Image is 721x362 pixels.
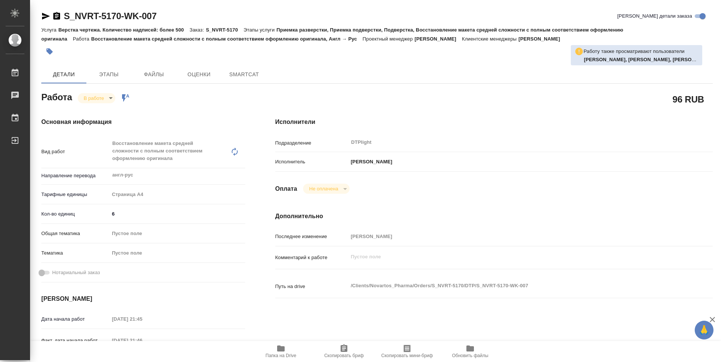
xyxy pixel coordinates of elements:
[376,341,439,362] button: Скопировать мини-бриф
[275,118,713,127] h4: Исполнители
[519,36,566,42] p: [PERSON_NAME]
[348,231,676,242] input: Пустое поле
[41,294,245,303] h4: [PERSON_NAME]
[41,27,623,42] p: Приемка разверстки, Приемка подверстки, Подверстка, Восстановление макета средней сложности с пол...
[41,118,245,127] h4: Основная информация
[41,315,109,323] p: Дата начала работ
[275,283,348,290] p: Путь на drive
[275,139,348,147] p: Подразделение
[415,36,462,42] p: [PERSON_NAME]
[109,314,175,324] input: Пустое поле
[109,208,245,219] input: ✎ Введи что-нибудь
[41,249,109,257] p: Тематика
[275,158,348,166] p: Исполнитель
[698,322,710,338] span: 🙏
[452,353,489,358] span: Обновить файлы
[363,36,415,42] p: Проектный менеджер
[275,233,348,240] p: Последнее изменение
[206,27,243,33] p: S_NVRT-5170
[584,56,698,63] p: Дзюндзя Нина, Панькина Анна, Крамник Артём, Носкова Анна
[439,341,502,362] button: Обновить файлы
[112,249,236,257] div: Пустое поле
[136,70,172,79] span: Файлы
[112,230,236,237] div: Пустое поле
[348,158,392,166] p: [PERSON_NAME]
[41,337,109,344] p: Факт. дата начала работ
[81,95,106,101] button: В работе
[109,227,245,240] div: Пустое поле
[91,36,363,42] p: Восстановление макета средней сложности с полным соответствием оформлению оригинала, Англ → Рус
[312,341,376,362] button: Скопировать бриф
[41,191,109,198] p: Тарифные единицы
[109,247,245,259] div: Пустое поле
[275,184,297,193] h4: Оплата
[348,279,676,292] textarea: /Clients/Novartos_Pharma/Orders/S_NVRT-5170/DTP/S_NVRT-5170-WK-007
[58,27,189,33] p: Верстка чертежа. Количество надписей: более 500
[41,12,50,21] button: Скопировать ссылку для ЯМессенджера
[91,70,127,79] span: Этапы
[41,148,109,155] p: Вид работ
[584,48,685,55] p: Работу также просматривают пользователи
[324,353,364,358] span: Скопировать бриф
[41,27,58,33] p: Услуга
[275,254,348,261] p: Комментарий к работе
[265,353,296,358] span: Папка на Drive
[673,93,704,106] h2: 96 RUB
[78,93,115,103] div: В работе
[244,27,277,33] p: Этапы услуги
[462,36,519,42] p: Клиентские менеджеры
[190,27,206,33] p: Заказ:
[249,341,312,362] button: Папка на Drive
[41,90,72,103] h2: Работа
[226,70,262,79] span: SmartCat
[617,12,692,20] span: [PERSON_NAME] детали заказа
[73,36,91,42] p: Работа
[46,70,82,79] span: Детали
[52,12,61,21] button: Скопировать ссылку
[695,321,713,339] button: 🙏
[381,353,433,358] span: Скопировать мини-бриф
[303,184,349,194] div: В работе
[52,269,100,276] span: Нотариальный заказ
[41,43,58,60] button: Добавить тэг
[109,335,175,346] input: Пустое поле
[41,210,109,218] p: Кол-во единиц
[109,188,245,201] div: Страница А4
[64,11,157,21] a: S_NVRT-5170-WK-007
[307,186,340,192] button: Не оплачена
[275,212,713,221] h4: Дополнительно
[41,230,109,237] p: Общая тематика
[41,172,109,179] p: Направление перевода
[181,70,217,79] span: Оценки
